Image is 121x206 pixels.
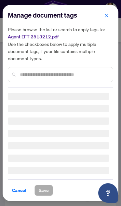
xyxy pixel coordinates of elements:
[34,185,53,196] button: Save
[104,13,109,18] span: close
[98,183,118,203] button: Open asap
[8,26,113,62] h5: Please browse the list or search to apply tags to: Use the checkboxes below to apply multiple doc...
[8,34,59,40] span: Agent EFT 2513212.pdf
[12,185,26,196] span: Cancel
[8,185,31,196] button: Cancel
[8,10,113,21] h2: Manage document tags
